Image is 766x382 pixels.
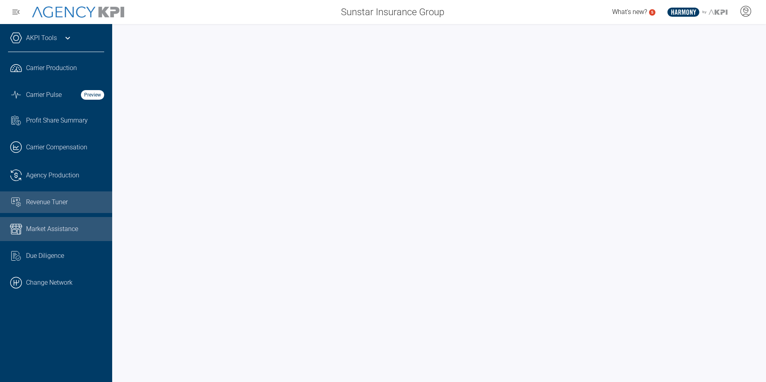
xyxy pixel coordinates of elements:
[81,90,104,100] strong: Preview
[26,33,57,43] a: AKPI Tools
[26,171,79,180] span: Agency Production
[26,251,64,261] span: Due Diligence
[651,10,653,14] text: 5
[26,63,77,73] span: Carrier Production
[26,224,78,234] span: Market Assistance
[32,6,124,18] img: AgencyKPI
[26,197,68,207] span: Revenue Tuner
[649,9,655,16] a: 5
[341,5,444,19] span: Sunstar Insurance Group
[26,90,62,100] span: Carrier Pulse
[26,116,88,125] span: Profit Share Summary
[612,8,647,16] span: What's new?
[26,143,87,152] span: Carrier Compensation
